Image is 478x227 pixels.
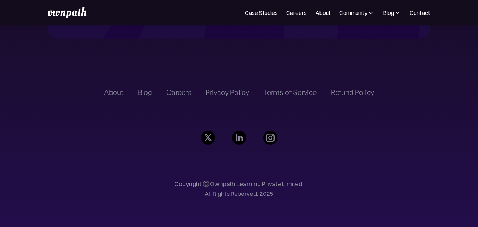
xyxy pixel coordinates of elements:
a: Careers [286,8,307,17]
a: Case Studies [245,8,278,17]
div: Community [339,8,367,17]
a: Privacy Policy [206,88,249,97]
a: Terms of Service [263,88,317,97]
div: Community [339,8,374,17]
a: Blog [138,88,152,97]
a: Contact [410,8,430,17]
div: Blog [383,8,401,17]
a: About [315,8,331,17]
a: Careers [166,88,191,97]
a: About [104,88,124,97]
div: Blog [383,8,394,17]
p: Copyright ©️Ownpath Learning Private Limited. All Rights Reserved. 2025 [104,179,374,199]
a: Refund Policy [331,88,374,97]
